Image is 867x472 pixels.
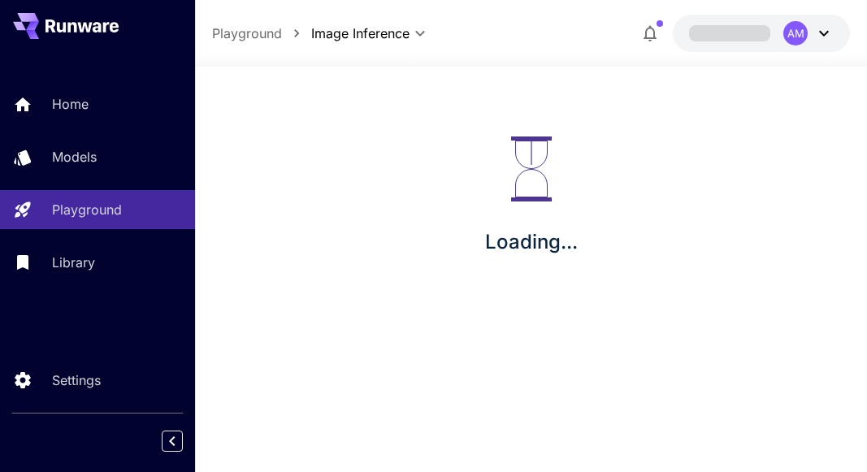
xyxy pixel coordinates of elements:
p: Loading... [485,227,578,257]
p: Settings [52,370,101,390]
span: Image Inference [311,24,410,43]
nav: breadcrumb [212,24,311,43]
button: Collapse sidebar [162,431,183,452]
div: Collapse sidebar [174,427,195,456]
p: Models [52,147,97,167]
button: AM [673,15,850,52]
a: Playground [212,24,282,43]
p: Library [52,253,95,272]
div: AM [783,21,808,45]
p: Home [52,94,89,114]
p: Playground [52,200,122,219]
